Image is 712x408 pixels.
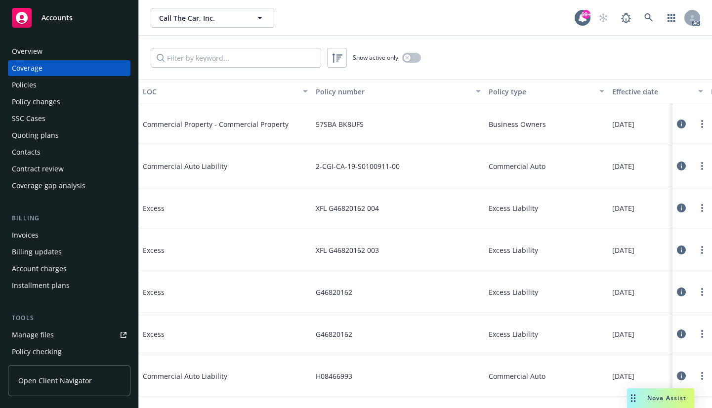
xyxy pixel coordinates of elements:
a: more [696,202,708,214]
a: more [696,118,708,130]
span: Accounts [42,14,73,22]
a: Search [639,8,659,28]
span: Commercial Property - Commercial Property [143,119,291,129]
span: [DATE] [612,119,634,129]
span: [DATE] [612,287,634,297]
span: Commercial Auto Liability [143,371,291,381]
button: Policy type [485,80,608,103]
a: Billing updates [8,244,130,260]
a: more [696,370,708,382]
div: LOC [143,86,297,97]
span: Excess [143,329,291,339]
div: Policy number [316,86,470,97]
div: Invoices [12,227,39,243]
a: Installment plans [8,278,130,293]
span: [DATE] [612,203,634,213]
a: Contacts [8,144,130,160]
a: Switch app [662,8,681,28]
a: SSC Cases [8,111,130,126]
span: Business Owners [489,119,546,129]
a: Overview [8,43,130,59]
span: Excess Liability [489,245,538,255]
span: Excess [143,203,291,213]
div: Policy changes [12,94,60,110]
span: XFL G46820162 004 [316,203,379,213]
a: Manage files [8,327,130,343]
div: Billing updates [12,244,62,260]
div: Contract review [12,161,64,177]
a: Account charges [8,261,130,277]
a: Policies [8,77,130,93]
button: Nova Assist [627,388,694,408]
span: XFL G46820162 003 [316,245,379,255]
a: Coverage [8,60,130,76]
span: [DATE] [612,329,634,339]
button: LOC [139,80,312,103]
a: Coverage gap analysis [8,178,130,194]
span: 57SBA BK8UFS [316,119,364,129]
span: Commercial Auto Liability [143,161,291,171]
div: Drag to move [627,388,639,408]
a: Start snowing [593,8,613,28]
div: Coverage gap analysis [12,178,85,194]
a: more [696,160,708,172]
a: Quoting plans [8,127,130,143]
span: [DATE] [612,245,634,255]
a: Policy checking [8,344,130,360]
span: Call The Car, Inc. [159,13,245,23]
span: [DATE] [612,371,634,381]
input: Filter by keyword... [151,48,321,68]
span: G46820162 [316,329,352,339]
div: Tools [8,313,130,323]
button: Call The Car, Inc. [151,8,274,28]
div: Quoting plans [12,127,59,143]
div: Policy type [489,86,593,97]
a: Policy changes [8,94,130,110]
span: Commercial Auto [489,371,545,381]
button: Effective date [608,80,707,103]
button: Policy number [312,80,485,103]
span: Commercial Auto [489,161,545,171]
div: Coverage [12,60,42,76]
a: more [696,328,708,340]
div: Contacts [12,144,41,160]
div: 99+ [582,10,590,19]
div: Installment plans [12,278,70,293]
div: Policies [12,77,37,93]
a: more [696,244,708,256]
span: Excess Liability [489,287,538,297]
span: H08466993 [316,371,352,381]
div: SSC Cases [12,111,45,126]
div: Billing [8,213,130,223]
a: Contract review [8,161,130,177]
a: Invoices [8,227,130,243]
div: Account charges [12,261,67,277]
span: Show active only [353,53,398,62]
div: Manage files [12,327,54,343]
div: Policy checking [12,344,62,360]
div: Overview [12,43,42,59]
a: Accounts [8,4,130,32]
a: more [696,286,708,298]
span: Excess Liability [489,203,538,213]
span: 2-CGI-CA-19-S0100911-00 [316,161,400,171]
span: [DATE] [612,161,634,171]
span: Open Client Navigator [18,375,92,386]
span: Excess Liability [489,329,538,339]
span: G46820162 [316,287,352,297]
span: Nova Assist [647,394,686,402]
a: Report a Bug [616,8,636,28]
div: Effective date [612,86,692,97]
span: Excess [143,245,291,255]
span: Excess [143,287,291,297]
